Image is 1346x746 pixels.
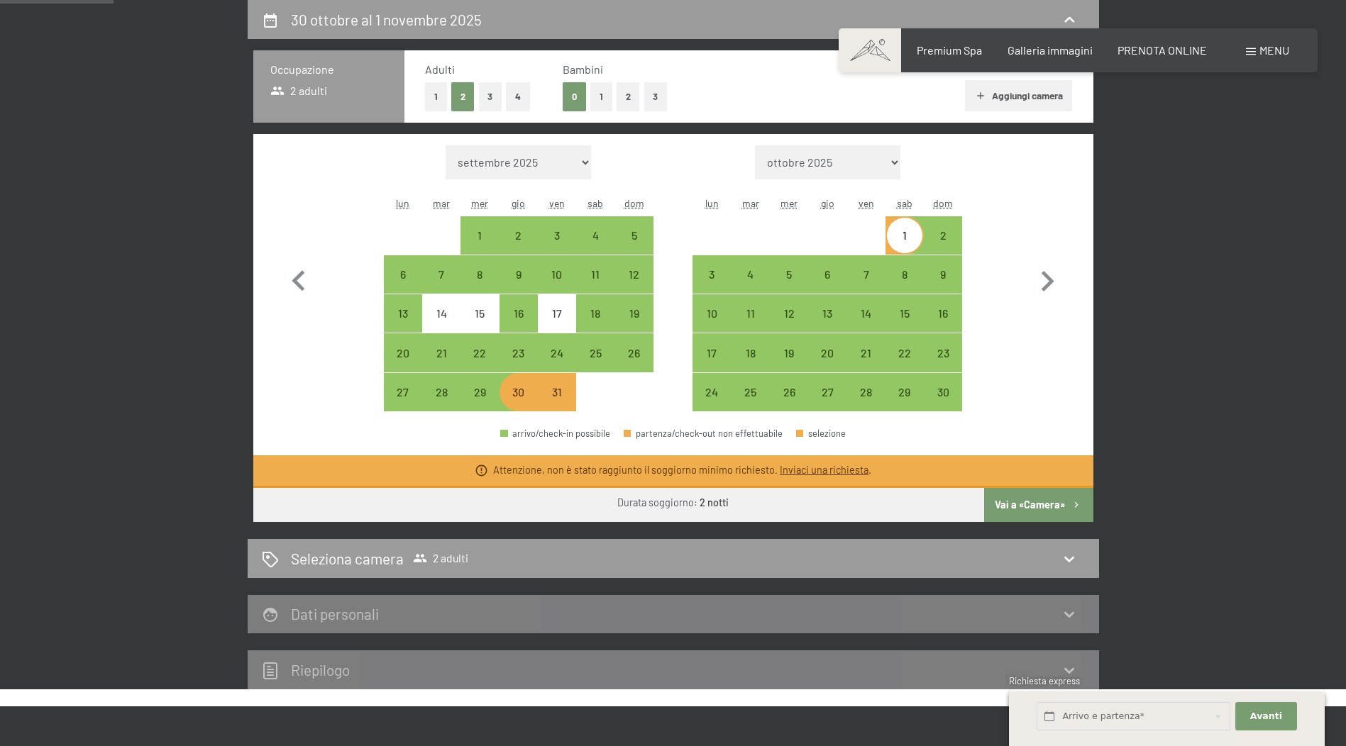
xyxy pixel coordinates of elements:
[578,347,613,383] div: 25
[578,308,613,343] div: 18
[385,347,421,383] div: 20
[886,294,924,333] div: Sat Nov 15 2025
[291,11,482,28] h2: 30 ottobre al 1 novembre 2025
[694,347,729,383] div: 17
[270,62,387,77] h3: Occupazione
[614,216,653,255] div: Sun Oct 05 2025
[808,333,846,372] div: Thu Nov 20 2025
[500,294,538,333] div: arrivo/check-in possibile
[433,197,450,209] abbr: martedì
[500,373,538,411] div: Thu Oct 30 2025
[771,269,807,304] div: 5
[694,308,729,343] div: 10
[887,230,922,265] div: 1
[413,551,468,565] span: 2 adulti
[732,373,770,411] div: arrivo/check-in possibile
[614,294,653,333] div: arrivo/check-in possibile
[808,294,846,333] div: arrivo/check-in possibile
[886,333,924,372] div: Sat Nov 22 2025
[925,386,961,422] div: 30
[624,429,783,438] div: partenza/check-out non effettuabile
[538,294,576,333] div: Fri Oct 17 2025
[693,373,731,411] div: Mon Nov 24 2025
[576,216,614,255] div: arrivo/check-in possibile
[808,373,846,411] div: arrivo/check-in possibile
[462,347,497,383] div: 22
[616,269,651,304] div: 12
[614,255,653,294] div: Sun Oct 12 2025
[924,333,962,372] div: Sun Nov 23 2025
[422,333,460,372] div: arrivo/check-in possibile
[887,269,922,304] div: 8
[384,255,422,294] div: Mon Oct 06 2025
[588,197,603,209] abbr: sabato
[460,373,499,411] div: Wed Oct 29 2025
[887,386,922,422] div: 29
[501,347,536,383] div: 23
[460,333,499,372] div: arrivo/check-in possibile
[479,82,502,111] button: 3
[933,197,953,209] abbr: domenica
[500,373,538,411] div: arrivo/check-in possibile
[770,373,808,411] div: arrivo/check-in possibile
[422,255,460,294] div: Tue Oct 07 2025
[693,333,731,372] div: Mon Nov 17 2025
[984,488,1093,522] button: Vai a «Camera»
[808,255,846,294] div: Thu Nov 06 2025
[742,197,759,209] abbr: martedì
[886,294,924,333] div: arrivo/check-in possibile
[460,294,499,333] div: Wed Oct 15 2025
[886,373,924,411] div: Sat Nov 29 2025
[422,255,460,294] div: arrivo/check-in possibile
[506,82,530,111] button: 4
[384,373,422,411] div: arrivo/check-in possibile
[810,347,845,383] div: 20
[770,333,808,372] div: arrivo/check-in possibile
[291,605,379,623] h2: Dati personali
[576,294,614,333] div: arrivo/check-in possibile
[846,255,885,294] div: arrivo/check-in possibile
[460,333,499,372] div: Wed Oct 22 2025
[617,82,640,111] button: 2
[385,386,421,422] div: 27
[616,308,651,343] div: 19
[924,216,962,255] div: arrivo/check-in possibile
[848,347,883,383] div: 21
[886,255,924,294] div: Sat Nov 08 2025
[771,347,807,383] div: 19
[396,197,409,209] abbr: lunedì
[624,197,644,209] abbr: domenica
[924,294,962,333] div: arrivo/check-in possibile
[644,82,668,111] button: 3
[770,255,808,294] div: arrivo/check-in possibile
[694,386,729,422] div: 24
[539,230,575,265] div: 3
[810,269,845,304] div: 6
[614,294,653,333] div: Sun Oct 19 2025
[1259,43,1289,57] span: Menu
[771,386,807,422] div: 26
[1235,702,1296,731] button: Avanti
[500,255,538,294] div: arrivo/check-in possibile
[424,269,459,304] div: 7
[538,255,576,294] div: arrivo/check-in possibile
[422,373,460,411] div: Tue Oct 28 2025
[694,269,729,304] div: 3
[493,463,871,477] div: Attenzione, non è stato raggiunto il soggiorno minimo richiesto. .
[846,294,885,333] div: Fri Nov 14 2025
[733,269,768,304] div: 4
[924,373,962,411] div: arrivo/check-in possibile
[846,255,885,294] div: Fri Nov 07 2025
[563,62,603,76] span: Bambini
[500,294,538,333] div: Thu Oct 16 2025
[424,347,459,383] div: 21
[1118,43,1207,57] a: PRENOTA ONLINE
[576,294,614,333] div: Sat Oct 18 2025
[384,294,422,333] div: arrivo/check-in possibile
[796,429,846,438] div: selezione
[462,230,497,265] div: 1
[576,333,614,372] div: arrivo/check-in possibile
[925,269,961,304] div: 9
[576,255,614,294] div: arrivo/check-in possibile
[770,333,808,372] div: Wed Nov 19 2025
